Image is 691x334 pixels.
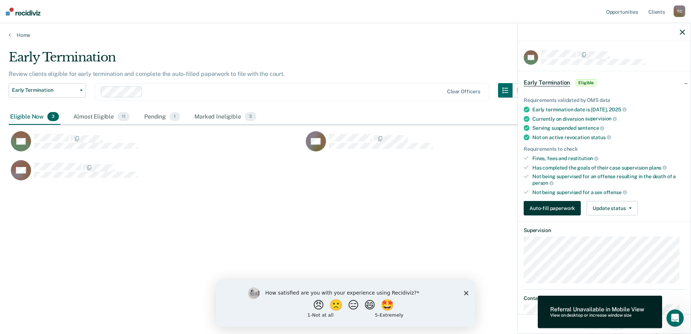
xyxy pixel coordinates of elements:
[576,79,596,86] span: Eligible
[524,227,685,234] dt: Supervision
[604,189,627,195] span: offense
[550,306,644,313] div: Referral Unavailable in Mobile View
[6,8,40,16] img: Recidiviz
[578,125,605,131] span: sentence
[193,109,258,125] div: Marked Ineligible
[143,109,181,125] div: Pending
[9,32,682,38] a: Home
[12,87,77,93] span: Early Termination
[524,146,685,152] div: Requirements to check
[550,313,644,318] div: View on desktop or increase window size
[532,174,685,186] div: Not being supervised for an offense resulting in the death of a
[532,134,685,141] div: Not on active revocation
[9,160,304,189] div: CaseloadOpportunityCell-224127
[532,116,685,122] div: Currently on diversion
[524,97,685,103] div: Requirements validated by OMS data
[72,109,131,125] div: Almost Eligible
[674,5,685,17] div: T C
[518,314,691,333] div: 1 / 3
[524,201,584,215] a: Navigate to form link
[532,189,685,196] div: Not being supervised for a sex
[585,116,617,121] span: supervision
[169,112,180,121] span: 1
[47,112,59,121] span: 3
[9,70,285,77] p: Review clients eligible for early termination and complete the auto-filled paperwork to file with...
[9,131,304,160] div: CaseloadOpportunityCell-195284
[447,89,480,95] div: Clear officers
[532,180,554,186] span: person
[524,295,685,301] dt: Contact
[9,109,60,125] div: Eligible Now
[245,112,256,121] span: 3
[666,309,684,327] iframe: Intercom live chat
[532,125,685,131] div: Serving suspended
[524,201,581,215] button: Auto-fill paperwork
[568,155,598,161] span: restitution
[587,201,638,215] button: Update status
[304,131,598,160] div: CaseloadOpportunityCell-248075
[9,50,527,70] div: Early Termination
[591,134,611,140] span: status
[117,112,130,121] span: 11
[609,107,626,112] span: 2025
[518,71,691,94] div: Early TerminationEligible
[649,165,667,171] span: plans
[216,280,475,327] iframe: Survey by Kim from Recidiviz
[532,155,685,162] div: Fines, fees and
[524,79,570,86] span: Early Termination
[532,164,685,171] div: Has completed the goals of their case supervision
[532,106,685,113] div: Early termination date is [DATE],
